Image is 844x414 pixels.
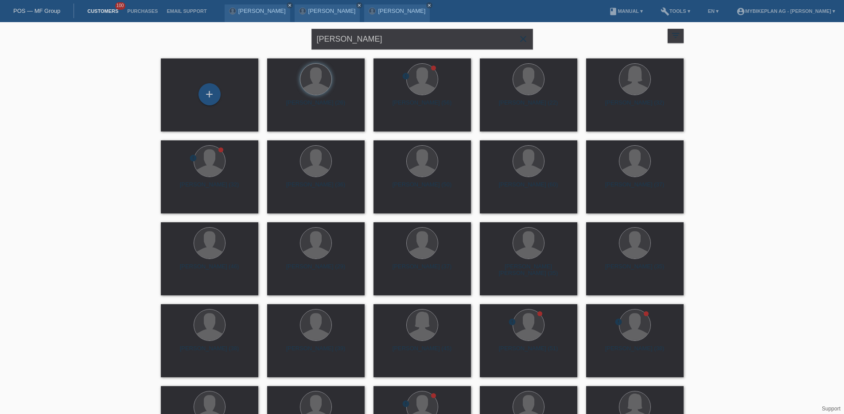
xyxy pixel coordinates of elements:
[168,181,251,195] div: [PERSON_NAME] (32)
[656,8,695,14] a: buildTools ▾
[13,8,60,14] a: POS — MF Group
[822,406,840,412] a: Support
[518,34,529,44] i: close
[604,8,647,14] a: bookManual ▾
[381,181,464,195] div: [PERSON_NAME] (50)
[357,3,362,8] i: close
[615,318,622,327] div: unconfirmed, pending
[426,2,432,8] a: close
[487,99,570,113] div: [PERSON_NAME] (22)
[402,400,410,409] div: unconfirmed, pending
[593,263,677,277] div: [PERSON_NAME] (35)
[162,8,211,14] a: Email Support
[123,8,162,14] a: Purchases
[661,7,669,16] i: build
[381,99,464,113] div: [PERSON_NAME] (56)
[427,3,432,8] i: close
[593,99,677,113] div: [PERSON_NAME] (32)
[168,263,251,277] div: [PERSON_NAME] (46)
[381,345,464,359] div: [PERSON_NAME] (45)
[609,7,618,16] i: book
[308,8,356,14] a: [PERSON_NAME]
[508,318,516,326] i: error
[381,263,464,277] div: [PERSON_NAME] (37)
[402,72,410,81] div: unconfirmed, pending
[274,345,358,359] div: [PERSON_NAME] (39)
[378,8,425,14] a: [PERSON_NAME]
[487,263,570,277] div: [PERSON_NAME] [PERSON_NAME] (35)
[83,8,123,14] a: Customers
[168,345,251,359] div: [PERSON_NAME] (38)
[487,181,570,195] div: [PERSON_NAME] (60)
[287,2,293,8] a: close
[704,8,723,14] a: EN ▾
[274,181,358,195] div: [PERSON_NAME] (36)
[736,7,745,16] i: account_circle
[274,263,358,277] div: [PERSON_NAME] (29)
[402,72,410,80] i: error
[189,154,197,163] div: unconfirmed, pending
[671,31,681,40] i: filter_list
[356,2,362,8] a: close
[402,400,410,408] i: error
[732,8,840,14] a: account_circleMybikeplan AG - [PERSON_NAME] ▾
[311,29,533,50] input: Search...
[615,318,622,326] i: error
[288,3,292,8] i: close
[115,2,126,10] span: 100
[238,8,286,14] a: [PERSON_NAME]
[508,318,516,327] div: unconfirmed, pending
[487,345,570,359] div: [PERSON_NAME] (51)
[593,181,677,195] div: [PERSON_NAME] (37)
[593,345,677,359] div: [PERSON_NAME] (38)
[199,87,220,102] div: Add customer
[189,154,197,162] i: error
[274,99,358,113] div: [PERSON_NAME] (26)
